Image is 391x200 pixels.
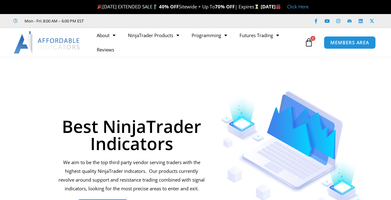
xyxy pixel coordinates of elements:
iframe: Customer reviews powered by Trustpilot [92,18,186,24]
span: [DATE] EXTENDED SALE Sitewide + Up To | Expires [96,3,261,10]
nav: Menu [91,28,303,57]
h1: Best NinjaTrader Indicators [58,118,206,152]
img: LogoAI | Affordable Indicators – NinjaTrader [14,31,81,54]
strong: [DATE] [261,3,281,10]
a: NinjaTrader Products [122,28,185,42]
a: MEMBERS AREA [324,36,376,49]
strong: 70% OFF [215,3,235,10]
a: 0 [295,33,323,51]
img: 🏭 [276,4,281,9]
img: 🏌️‍♂️ [153,4,157,9]
img: ⌛ [254,4,259,9]
span: Mon - Fri: 8:00 AM – 6:00 PM EST [23,17,84,25]
a: Futures Trading [233,28,285,42]
span: 0 [310,36,315,41]
a: About [91,28,122,42]
a: Programming [185,28,233,42]
img: 🎉 [97,4,102,9]
p: We aim to be the top third party vendor serving traders with the highest quality NinjaTrader indi... [58,158,206,193]
strong: 40% OFF [159,3,179,10]
a: Click Here [287,3,309,10]
span: MEMBERS AREA [330,40,369,45]
a: Reviews [91,42,120,57]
